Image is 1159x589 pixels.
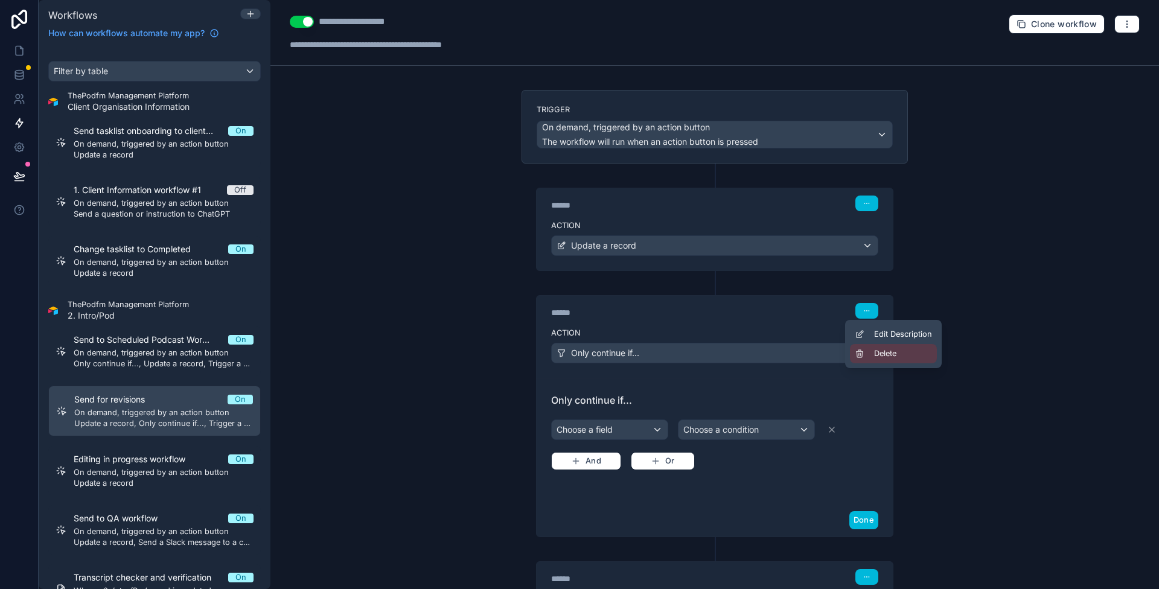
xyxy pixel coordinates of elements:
[551,328,878,338] label: Action
[551,235,878,256] button: Update a record
[551,419,668,440] button: Choose a field
[683,424,759,435] span: Choose a condition
[48,9,97,21] span: Workflows
[551,343,878,363] button: Only continue if...
[874,330,932,339] span: Edit Description
[43,27,224,39] a: How can workflows automate my app?
[542,136,758,147] span: The workflow will run when an action button is pressed
[1031,19,1097,30] span: Clone workflow
[48,27,205,39] span: How can workflows automate my app?
[537,105,893,115] label: Trigger
[874,349,896,358] span: Delete
[631,452,695,470] button: Or
[551,452,621,470] button: And
[1009,14,1105,34] button: Clone workflow
[551,221,878,231] label: Action
[542,121,710,133] span: On demand, triggered by an action button
[552,420,668,439] div: Choose a field
[537,121,893,148] button: On demand, triggered by an action buttonThe workflow will run when an action button is pressed
[571,240,636,252] span: Update a record
[678,419,814,440] button: Choose a condition
[849,511,878,529] button: Done
[850,325,937,344] button: Edit Description
[850,344,937,363] button: Delete
[551,393,878,407] span: Only continue if...
[571,347,639,359] span: Only continue if...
